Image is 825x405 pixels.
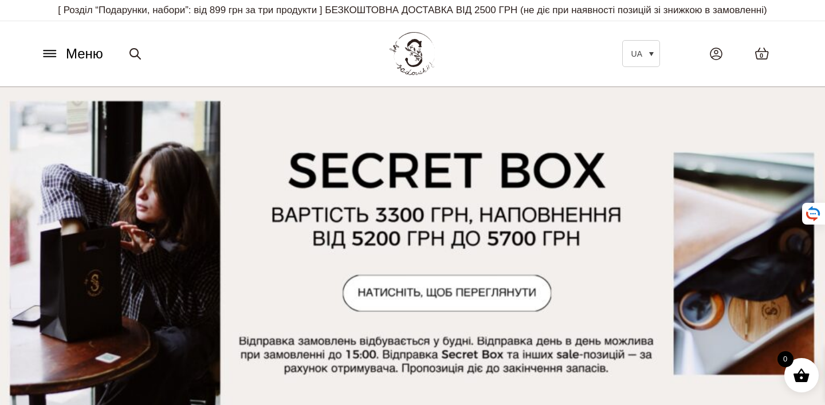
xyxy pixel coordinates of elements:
[777,351,793,367] span: 0
[760,51,763,61] span: 0
[66,44,103,64] span: Меню
[37,43,107,65] button: Меню
[390,32,435,75] img: BY SADOVSKIY
[631,49,642,58] span: UA
[743,36,781,72] a: 0
[622,40,660,67] a: UA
